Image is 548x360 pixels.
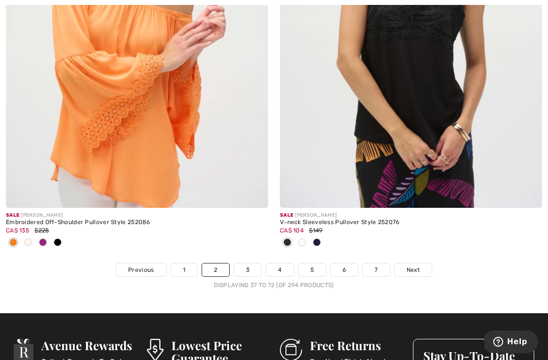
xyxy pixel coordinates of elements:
div: V-neck Sleeveless Pullover Style 252076 [280,219,542,226]
span: CA$ 135 [6,227,29,234]
h3: Free Returns [310,339,401,352]
div: Black [50,235,65,251]
a: 4 [266,263,293,276]
a: 5 [299,263,326,276]
a: Previous [116,263,166,276]
a: Next [395,263,432,276]
h3: Avenue Rewards [41,339,135,352]
div: Apricot [6,235,21,251]
a: 6 [331,263,358,276]
div: Embroidered Off-Shoulder Pullover Style 252086 [6,219,268,226]
div: Purple orchid [35,235,50,251]
iframe: Opens a widget where you can find more information [484,330,538,355]
div: Vanilla 30 [295,235,309,251]
div: Black [280,235,295,251]
div: [PERSON_NAME] [6,212,268,219]
div: Off White [21,235,35,251]
a: 2 [202,263,229,276]
span: Sale [280,212,293,218]
div: Midnight Blue [309,235,324,251]
span: Previous [128,265,154,274]
span: $149 [309,227,322,234]
span: Next [407,265,420,274]
a: 1 [171,263,197,276]
div: [PERSON_NAME] [280,212,542,219]
a: 3 [234,263,261,276]
a: 7 [363,263,389,276]
span: $225 [34,227,49,234]
span: CA$ 104 [280,227,304,234]
span: Sale [6,212,19,218]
